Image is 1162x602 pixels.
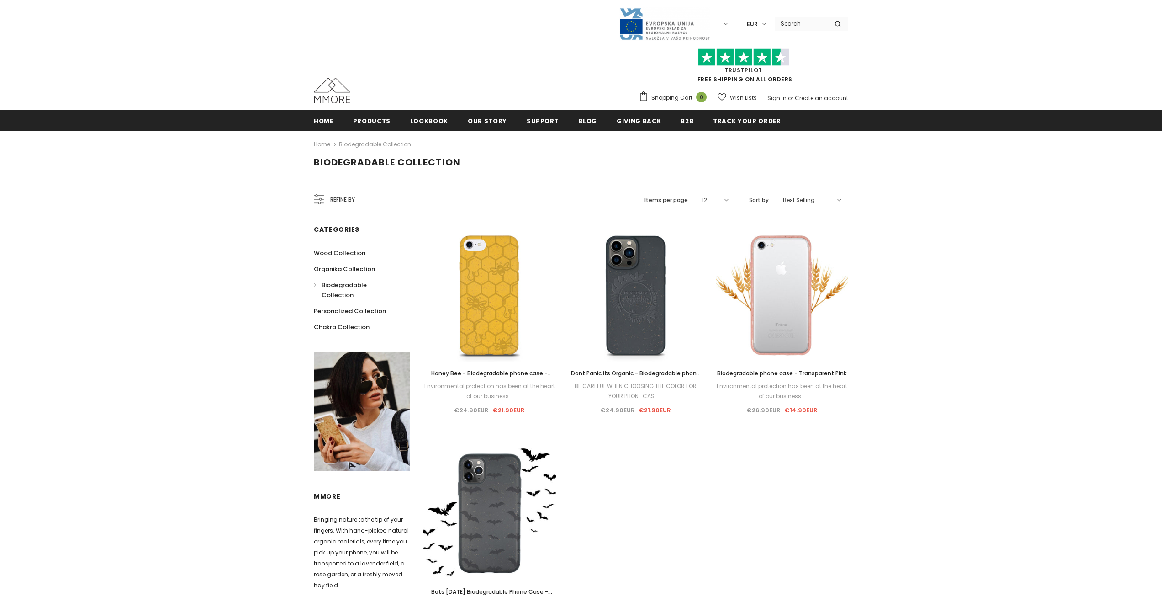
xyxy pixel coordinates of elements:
a: Giving back [617,110,661,131]
a: Blog [578,110,597,131]
span: €26.90EUR [746,406,781,415]
span: Biodegradable Collection [322,281,367,299]
a: Wood Collection [314,245,365,261]
span: Organika Collection [314,265,375,273]
a: support [527,110,559,131]
span: Categories [314,225,359,234]
div: Environmental protection has been at the heart of our business... [423,381,556,401]
span: 12 [702,196,707,205]
a: Home [314,110,333,131]
span: Refine by [330,195,355,205]
span: Wish Lists [730,93,757,102]
a: Dont Panic its Organic - Biodegradable phone case [570,368,702,378]
a: Organika Collection [314,261,375,277]
a: Biodegradable phone case - Transparent Pink [716,368,848,378]
a: Honey Bee - Biodegradable phone case - Yellow, Orange and Black [423,368,556,378]
span: €21.90EUR [639,406,671,415]
span: EUR [747,20,758,29]
img: Javni Razpis [619,7,710,41]
a: Biodegradable Collection [339,140,411,148]
a: Chakra Collection [314,319,370,335]
span: Home [314,117,333,125]
a: Personalized Collection [314,303,386,319]
p: Bringing nature to the tip of your fingers. With hand-picked natural organic materials, every tim... [314,514,410,591]
a: B2B [681,110,693,131]
span: support [527,117,559,125]
a: Trustpilot [724,66,762,74]
a: Sign In [767,94,787,102]
span: Products [353,117,391,125]
span: Personalized Collection [314,307,386,315]
a: Our Story [468,110,507,131]
label: Sort by [749,196,769,205]
span: Giving back [617,117,661,125]
label: Items per page [644,196,688,205]
div: Environmental protection has been at the heart of our business... [716,381,848,401]
a: Javni Razpis [619,20,710,27]
a: Shopping Cart 0 [639,91,711,105]
span: Blog [578,117,597,125]
span: Dont Panic its Organic - Biodegradable phone case [571,369,701,387]
span: Lookbook [410,117,448,125]
span: Shopping Cart [651,93,692,102]
span: €24.90EUR [600,406,635,415]
span: Our Story [468,117,507,125]
span: Biodegradable Collection [314,156,460,169]
a: Track your order [713,110,781,131]
a: Home [314,139,330,150]
span: Honey Bee - Biodegradable phone case - Yellow, Orange and Black [431,369,552,387]
span: FREE SHIPPING ON ALL ORDERS [639,53,848,83]
a: Products [353,110,391,131]
img: Trust Pilot Stars [698,48,789,66]
a: Lookbook [410,110,448,131]
span: B2B [681,117,693,125]
img: MMORE Cases [314,78,350,103]
span: €14.90EUR [784,406,818,415]
input: Search Site [775,17,828,30]
span: Best Selling [783,196,815,205]
span: or [788,94,793,102]
a: Biodegradable Collection [314,277,400,303]
span: Wood Collection [314,249,365,257]
span: Track your order [713,117,781,125]
a: Create an account [795,94,848,102]
a: Bats [DATE] Biodegradable Phone Case - Black [423,587,556,597]
span: €24.90EUR [454,406,489,415]
span: 0 [696,92,707,102]
span: Biodegradable phone case - Transparent Pink [717,369,846,377]
span: MMORE [314,492,341,501]
a: Wish Lists [718,90,757,106]
span: Chakra Collection [314,323,370,331]
div: BE CAREFUL WHEN CHOOSING THE COLOR FOR YOUR PHONE CASE.... [570,381,702,401]
span: €21.90EUR [492,406,525,415]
